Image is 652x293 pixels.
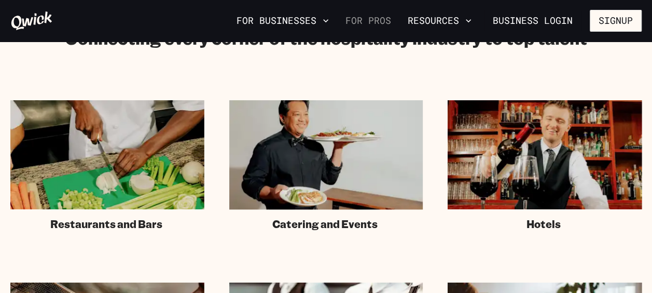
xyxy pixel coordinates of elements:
[232,12,333,30] button: For Businesses
[10,100,204,209] img: Chef in kitchen
[65,28,587,48] h2: Connecting every corner of the hospitality industry to top talent
[484,10,581,32] a: Business Login
[10,100,204,231] a: Restaurants and Bars
[404,12,476,30] button: Resources
[272,218,378,231] span: Catering and Events
[526,218,561,231] span: Hotels
[341,12,395,30] a: For Pros
[229,100,423,231] a: Catering and Events
[448,100,642,231] a: Hotels
[448,100,642,209] img: Hotel staff serving at bar
[590,10,642,32] button: Signup
[50,218,162,231] span: Restaurants and Bars
[229,100,423,209] img: Catering staff carrying dishes.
